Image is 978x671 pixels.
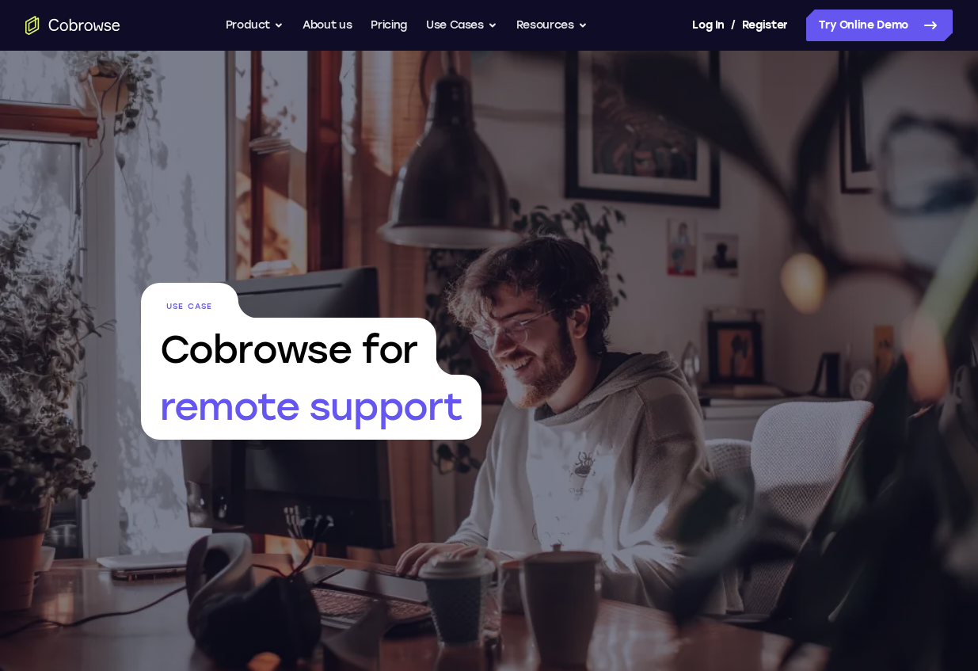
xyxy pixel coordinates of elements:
a: Go to the home page [25,16,120,35]
button: Resources [516,10,588,41]
button: Product [226,10,284,41]
span: remote support [141,375,481,440]
a: Pricing [371,10,407,41]
span: / [731,16,736,35]
a: About us [303,10,352,41]
a: Try Online Demo [806,10,953,41]
span: Cobrowse for [141,318,437,375]
a: Register [742,10,788,41]
button: Use Cases [426,10,497,41]
span: Use Case [141,283,238,318]
a: Log In [692,10,724,41]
